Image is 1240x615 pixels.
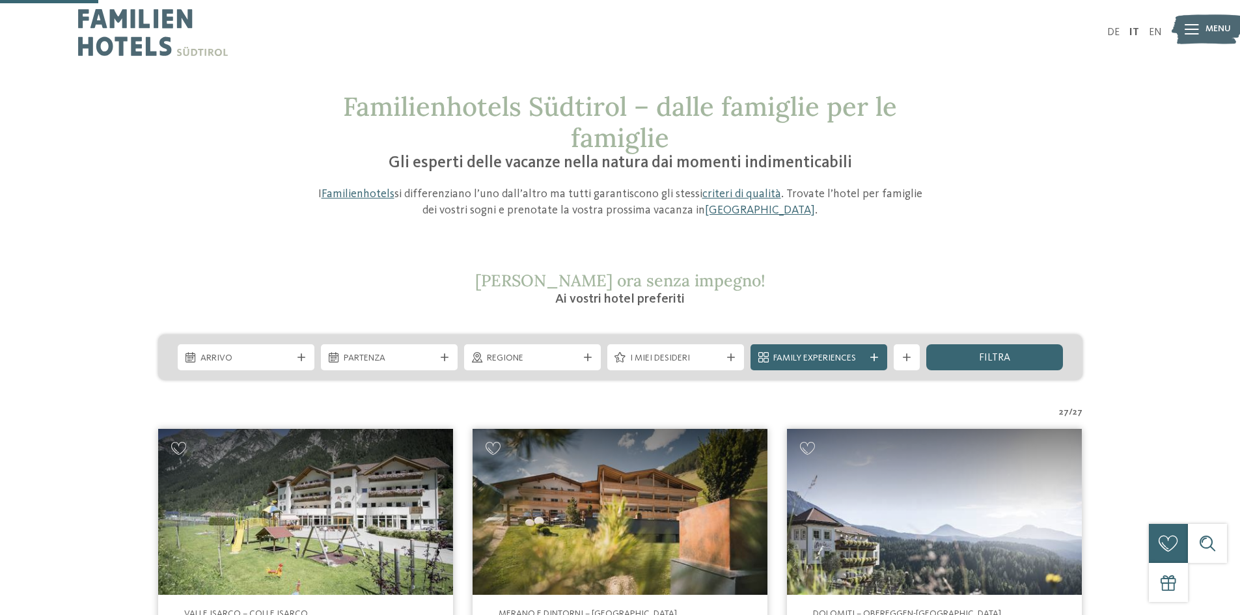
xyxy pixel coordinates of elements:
[979,353,1010,363] span: filtra
[1149,27,1162,38] a: EN
[322,188,394,200] a: Familienhotels
[343,90,897,154] span: Familienhotels Südtirol – dalle famiglie per le famiglie
[389,155,852,171] span: Gli esperti delle vacanze nella natura dai momenti indimenticabili
[1069,406,1073,419] span: /
[702,188,781,200] a: criteri di qualità
[475,270,765,291] span: [PERSON_NAME] ora senza impegno!
[630,352,721,365] span: I miei desideri
[705,204,815,216] a: [GEOGRAPHIC_DATA]
[555,293,685,306] span: Ai vostri hotel preferiti
[158,429,453,595] img: Kinderparadies Alpin ***ˢ
[1107,27,1120,38] a: DE
[311,186,930,219] p: I si differenziano l’uno dall’altro ma tutti garantiscono gli stessi . Trovate l’hotel per famigl...
[200,352,292,365] span: Arrivo
[1059,406,1069,419] span: 27
[344,352,435,365] span: Partenza
[473,429,767,595] img: Aktiv & Familienhotel Adlernest ****
[773,352,864,365] span: Family Experiences
[487,352,578,365] span: Regione
[1073,406,1082,419] span: 27
[787,429,1082,595] img: Adventure Family Hotel Maria ****
[1206,23,1231,36] span: Menu
[1129,27,1139,38] a: IT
